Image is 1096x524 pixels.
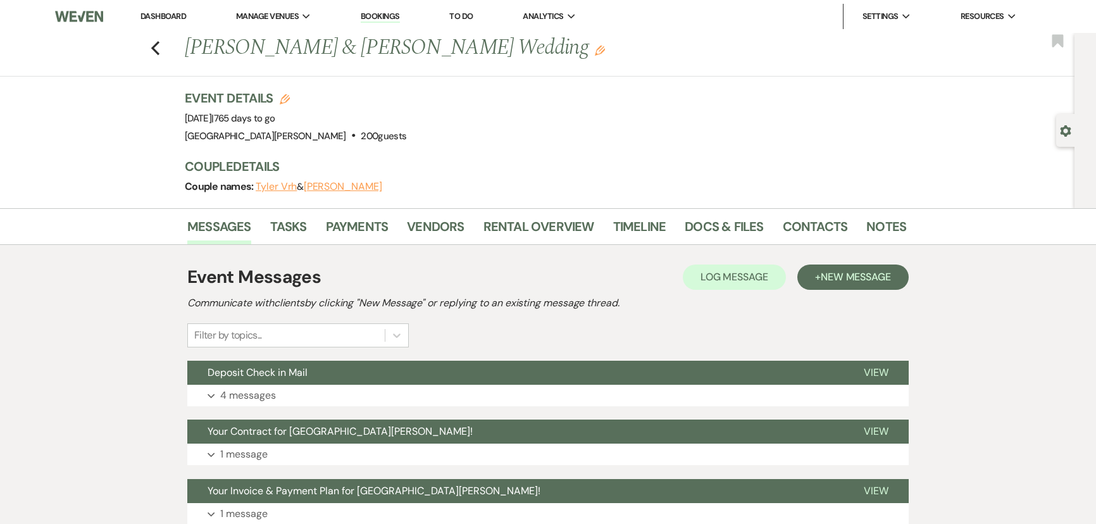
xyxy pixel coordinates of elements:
[844,420,909,444] button: View
[187,444,909,465] button: 1 message
[304,182,382,192] button: [PERSON_NAME]
[844,479,909,503] button: View
[449,11,473,22] a: To Do
[864,484,888,497] span: View
[55,3,103,30] img: Weven Logo
[208,484,540,497] span: Your Invoice & Payment Plan for [GEOGRAPHIC_DATA][PERSON_NAME]!
[220,387,276,404] p: 4 messages
[595,44,605,56] button: Edit
[483,216,594,244] a: Rental Overview
[961,10,1004,23] span: Resources
[864,366,888,379] span: View
[187,216,251,244] a: Messages
[270,216,307,244] a: Tasks
[185,180,256,193] span: Couple names:
[187,385,909,406] button: 4 messages
[208,366,308,379] span: Deposit Check in Mail
[256,182,297,192] button: Tyler Vrh
[220,446,268,463] p: 1 message
[185,130,346,142] span: [GEOGRAPHIC_DATA][PERSON_NAME]
[194,328,262,343] div: Filter by topics...
[220,506,268,522] p: 1 message
[140,11,186,22] a: Dashboard
[256,180,382,193] span: &
[185,112,275,125] span: [DATE]
[844,361,909,385] button: View
[866,216,906,244] a: Notes
[211,112,275,125] span: |
[326,216,389,244] a: Payments
[683,265,786,290] button: Log Message
[407,216,464,244] a: Vendors
[613,216,666,244] a: Timeline
[187,296,909,311] h2: Communicate with clients by clicking "New Message" or replying to an existing message thread.
[862,10,899,23] span: Settings
[187,264,321,290] h1: Event Messages
[783,216,848,244] a: Contacts
[361,11,400,23] a: Bookings
[685,216,763,244] a: Docs & Files
[187,361,844,385] button: Deposit Check in Mail
[1060,124,1071,136] button: Open lead details
[236,10,299,23] span: Manage Venues
[821,270,891,284] span: New Message
[208,425,473,438] span: Your Contract for [GEOGRAPHIC_DATA][PERSON_NAME]!
[187,479,844,503] button: Your Invoice & Payment Plan for [GEOGRAPHIC_DATA][PERSON_NAME]!
[523,10,563,23] span: Analytics
[701,270,768,284] span: Log Message
[185,89,406,107] h3: Event Details
[361,130,406,142] span: 200 guests
[187,420,844,444] button: Your Contract for [GEOGRAPHIC_DATA][PERSON_NAME]!
[797,265,909,290] button: +New Message
[864,425,888,438] span: View
[185,158,894,175] h3: Couple Details
[185,33,752,63] h1: [PERSON_NAME] & [PERSON_NAME] Wedding
[214,112,275,125] span: 765 days to go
